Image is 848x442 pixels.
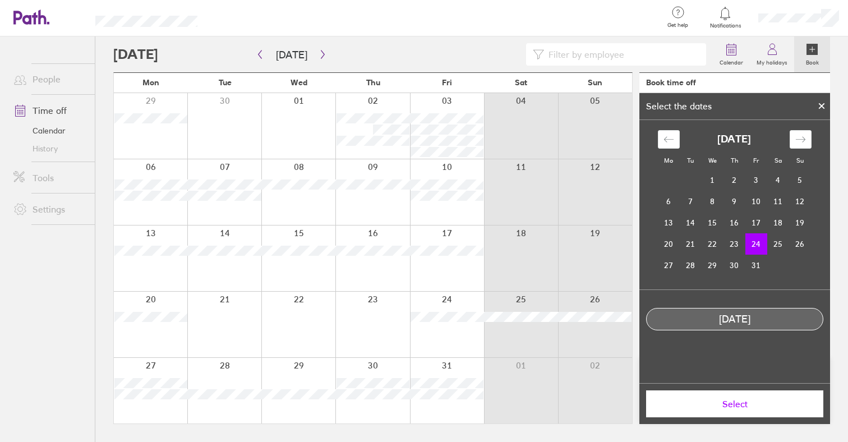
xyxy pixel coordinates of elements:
div: [DATE] [647,314,823,325]
a: Settings [4,198,95,220]
small: Fr [753,156,759,164]
input: Filter by employee [544,44,699,65]
td: Thursday, October 30, 2025 [723,255,745,276]
td: Friday, October 3, 2025 [745,169,767,191]
a: Calendar [4,122,95,140]
small: Tu [687,156,694,164]
a: Tools [4,167,95,189]
span: Mon [142,78,159,87]
td: Tuesday, October 14, 2025 [680,212,702,233]
small: Th [731,156,738,164]
td: Tuesday, October 7, 2025 [680,191,702,212]
td: Tuesday, October 28, 2025 [680,255,702,276]
span: Get help [660,22,696,29]
td: Saturday, October 25, 2025 [767,233,789,255]
td: Monday, October 20, 2025 [658,233,680,255]
td: Sunday, October 5, 2025 [789,169,811,191]
label: My holidays [750,56,794,66]
span: Select [654,399,815,409]
td: Selected. Friday, October 24, 2025 [745,233,767,255]
div: Select the dates [639,101,718,111]
span: Wed [291,78,307,87]
small: Su [796,156,804,164]
span: Tue [219,78,232,87]
label: Calendar [713,56,750,66]
a: Time off [4,99,95,122]
div: Move backward to switch to the previous month. [658,130,680,149]
span: Thu [366,78,380,87]
td: Thursday, October 23, 2025 [723,233,745,255]
td: Monday, October 27, 2025 [658,255,680,276]
a: Calendar [713,36,750,72]
td: Sunday, October 26, 2025 [789,233,811,255]
td: Wednesday, October 1, 2025 [702,169,723,191]
span: Sun [588,78,602,87]
strong: [DATE] [717,133,751,145]
small: We [708,156,717,164]
span: Notifications [707,22,744,29]
td: Friday, October 10, 2025 [745,191,767,212]
td: Tuesday, October 21, 2025 [680,233,702,255]
div: Move forward to switch to the next month. [790,130,812,149]
a: My holidays [750,36,794,72]
span: Sat [515,78,527,87]
a: Book [794,36,830,72]
a: Notifications [707,6,744,29]
td: Wednesday, October 8, 2025 [702,191,723,212]
td: Sunday, October 12, 2025 [789,191,811,212]
td: Thursday, October 16, 2025 [723,212,745,233]
td: Thursday, October 2, 2025 [723,169,745,191]
td: Saturday, October 4, 2025 [767,169,789,191]
td: Sunday, October 19, 2025 [789,212,811,233]
td: Wednesday, October 22, 2025 [702,233,723,255]
a: People [4,68,95,90]
small: Sa [775,156,782,164]
span: Fri [442,78,452,87]
td: Wednesday, October 29, 2025 [702,255,723,276]
td: Saturday, October 18, 2025 [767,212,789,233]
td: Friday, October 17, 2025 [745,212,767,233]
td: Monday, October 13, 2025 [658,212,680,233]
a: History [4,140,95,158]
button: Select [646,390,823,417]
div: Book time off [646,78,696,87]
button: [DATE] [267,45,316,64]
small: Mo [664,156,673,164]
td: Monday, October 6, 2025 [658,191,680,212]
td: Thursday, October 9, 2025 [723,191,745,212]
div: Calendar [646,120,824,289]
td: Wednesday, October 15, 2025 [702,212,723,233]
td: Friday, October 31, 2025 [745,255,767,276]
td: Saturday, October 11, 2025 [767,191,789,212]
label: Book [799,56,826,66]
